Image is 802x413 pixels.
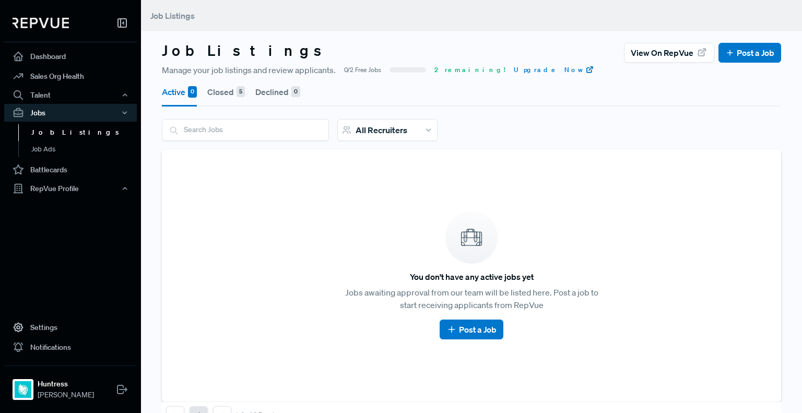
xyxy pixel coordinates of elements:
div: 0 [291,86,300,98]
div: 0 [188,86,197,98]
span: [PERSON_NAME] [38,390,94,400]
a: Battlecards [4,160,137,180]
input: Search Jobs [162,120,328,140]
a: Upgrade Now [514,65,594,75]
span: 2 remaining! [434,65,505,75]
button: Post a Job [440,320,503,339]
h3: Job Listings [162,42,331,60]
button: Jobs [4,104,137,122]
button: RepVue Profile [4,180,137,197]
a: Post a Job [446,323,496,336]
button: Declined 0 [255,77,300,107]
strong: Huntress [38,379,94,390]
button: Post a Job [718,43,781,63]
img: Huntress [15,381,31,398]
a: Job Ads [18,141,151,158]
span: Manage your job listings and review applicants. [162,64,336,76]
h6: You don't have any active jobs yet [410,272,534,282]
a: Dashboard [4,46,137,66]
button: Active 0 [162,77,197,107]
img: RepVue [13,18,69,28]
button: Talent [4,86,137,104]
a: Sales Org Health [4,66,137,86]
span: 0/2 Free Jobs [344,65,381,75]
p: Jobs awaiting approval from our team will be listed here. Post a job to start receiving applicant... [338,286,605,311]
button: Closed 5 [207,77,245,107]
button: View on RepVue [624,43,714,63]
span: All Recruiters [356,125,407,135]
span: Job Listings [150,10,195,21]
span: View on RepVue [631,46,693,59]
a: Job Listings [18,124,151,141]
div: 5 [237,86,245,98]
a: Post a Job [725,46,774,59]
a: Notifications [4,337,137,357]
a: Settings [4,317,137,337]
a: HuntressHuntress[PERSON_NAME] [4,365,137,405]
